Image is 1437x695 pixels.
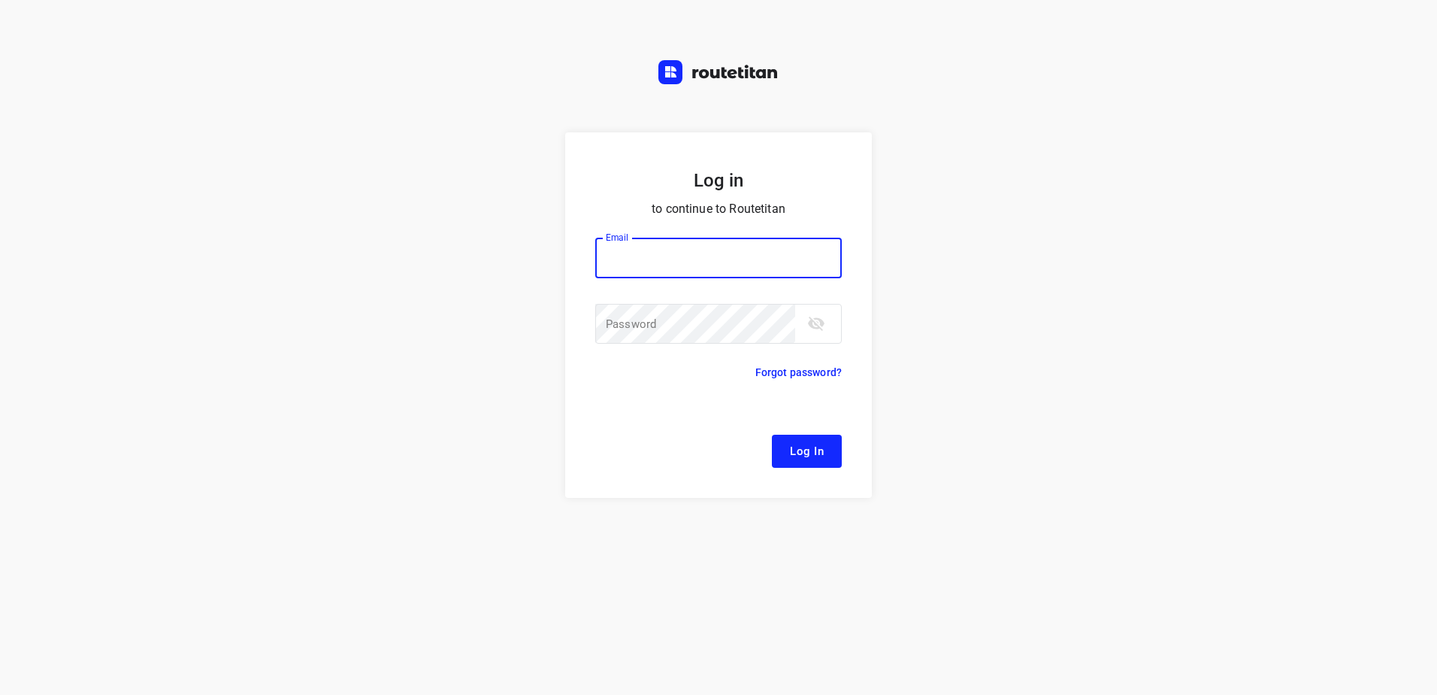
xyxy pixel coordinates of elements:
[755,363,842,381] p: Forgot password?
[772,435,842,468] button: Log In
[790,442,824,461] span: Log In
[595,199,842,220] p: to continue to Routetitan
[595,168,842,193] h5: Log in
[658,60,779,84] img: Routetitan
[801,308,831,338] button: toggle password visibility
